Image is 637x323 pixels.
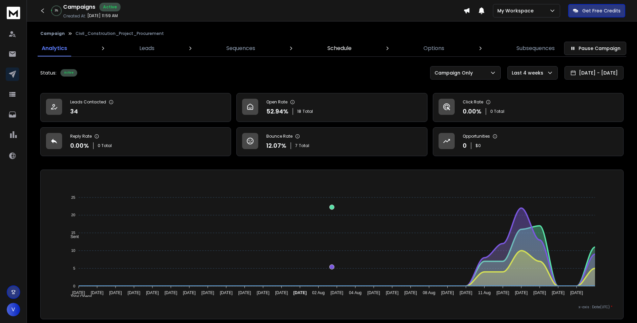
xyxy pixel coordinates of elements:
tspan: 5 [73,266,75,270]
tspan: 15 [71,231,75,235]
a: Sequences [222,40,259,56]
p: Options [423,44,444,52]
a: Subsequences [512,40,559,56]
a: Reply Rate0.00%0 Total [40,127,231,156]
tspan: [DATE] [146,290,159,295]
tspan: 0 [73,284,75,288]
h1: Campaigns [63,3,95,11]
a: Opportunities0$0 [433,127,624,156]
span: Total Opens [65,294,92,299]
tspan: [DATE] [220,290,233,295]
a: Bounce Rate12.07%7Total [236,127,427,156]
p: 34 [70,107,78,116]
p: [DATE] 11:59 AM [87,13,118,18]
img: logo [7,7,20,19]
tspan: 11 Aug [478,290,491,295]
span: Total [303,109,313,114]
tspan: [DATE] [128,290,140,295]
p: 0.00 % [70,141,89,150]
a: Open Rate52.94%18Total [236,93,427,122]
tspan: [DATE] [72,290,85,295]
p: 12.07 % [266,141,286,150]
p: 0 Total [490,109,504,114]
a: Click Rate0.00%0 Total [433,93,624,122]
a: Schedule [323,40,356,56]
p: Leads Contacted [70,99,106,105]
tspan: 25 [71,195,75,199]
tspan: [DATE] [570,290,583,295]
span: 18 [297,109,301,114]
p: Analytics [42,44,67,52]
tspan: [DATE] [330,290,343,295]
p: 3 % [55,9,58,13]
tspan: [DATE] [238,290,251,295]
button: V [7,303,20,316]
tspan: [DATE] [497,290,509,295]
p: Opportunities [463,134,490,139]
tspan: [DATE] [404,290,417,295]
tspan: [DATE] [91,290,103,295]
p: Schedule [327,44,352,52]
button: Get Free Credits [568,4,625,17]
button: Campaign [40,31,65,36]
p: My Workspace [497,7,536,14]
tspan: [DATE] [201,290,214,295]
tspan: [DATE] [257,290,269,295]
p: Campaign Only [435,70,475,76]
tspan: [DATE] [183,290,196,295]
p: 52.94 % [266,107,288,116]
tspan: [DATE] [460,290,472,295]
div: Active [99,3,121,11]
tspan: [DATE] [293,290,307,295]
p: 0 [463,141,467,150]
tspan: [DATE] [165,290,177,295]
div: Active [60,69,77,77]
tspan: 08 Aug [423,290,435,295]
button: [DATE] - [DATE] [564,66,624,80]
tspan: [DATE] [275,290,288,295]
tspan: 04 Aug [349,290,361,295]
p: Click Rate [463,99,483,105]
span: Total [299,143,309,148]
p: Civil_Constrcution_Project_Procurement [76,31,164,36]
span: Sent [65,234,79,239]
p: Reply Rate [70,134,92,139]
a: Options [419,40,448,56]
button: Pause Campaign [564,42,626,55]
p: Subsequences [516,44,555,52]
tspan: [DATE] [534,290,546,295]
p: 0.00 % [463,107,482,116]
p: x-axis : Date(UTC) [51,305,612,310]
p: Created At: [63,13,86,19]
a: Leads [135,40,158,56]
p: Bounce Rate [266,134,292,139]
p: $ 0 [475,143,481,148]
p: Leads [139,44,154,52]
tspan: [DATE] [386,290,399,295]
tspan: [DATE] [515,290,528,295]
a: Analytics [38,40,71,56]
tspan: 10 [71,248,75,252]
tspan: 20 [71,213,75,217]
p: Get Free Credits [582,7,621,14]
p: Sequences [226,44,255,52]
p: Last 4 weeks [512,70,546,76]
tspan: 02 Aug [312,290,325,295]
p: 0 Total [98,143,112,148]
p: Open Rate [266,99,287,105]
p: Status: [40,70,56,76]
tspan: [DATE] [552,290,564,295]
span: 7 [295,143,298,148]
a: Leads Contacted34 [40,93,231,122]
tspan: [DATE] [367,290,380,295]
tspan: [DATE] [441,290,454,295]
tspan: [DATE] [109,290,122,295]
